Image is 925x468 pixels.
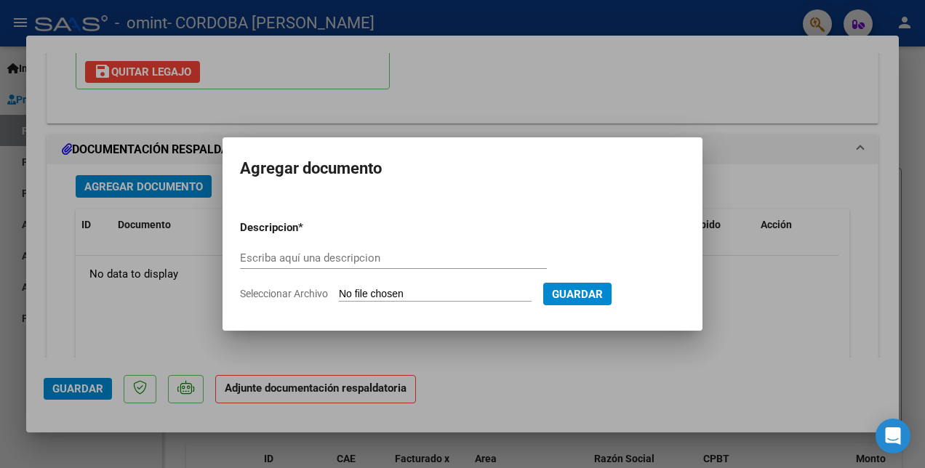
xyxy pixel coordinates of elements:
[240,288,328,299] span: Seleccionar Archivo
[240,219,374,236] p: Descripcion
[552,288,603,301] span: Guardar
[876,419,910,453] div: Open Intercom Messenger
[240,155,685,182] h2: Agregar documento
[543,283,612,305] button: Guardar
